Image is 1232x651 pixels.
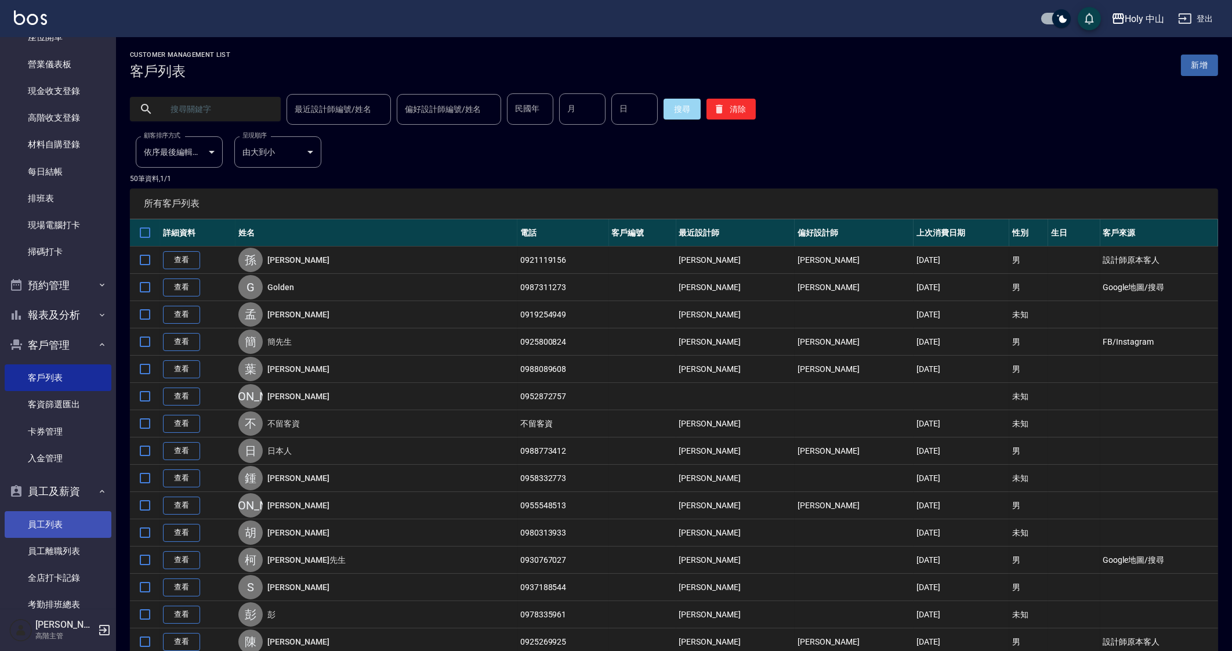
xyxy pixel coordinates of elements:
[267,500,329,511] a: [PERSON_NAME]
[238,357,263,381] div: 葉
[1009,492,1048,519] td: 男
[267,336,292,348] a: 簡先生
[238,302,263,327] div: 孟
[676,437,795,465] td: [PERSON_NAME]
[5,330,111,360] button: 客戶管理
[238,275,263,299] div: G
[267,390,329,402] a: [PERSON_NAME]
[163,551,200,569] a: 查看
[5,185,111,212] a: 排班表
[517,410,609,437] td: 不留客資
[238,466,263,490] div: 鍾
[795,492,914,519] td: [PERSON_NAME]
[517,574,609,601] td: 0937188544
[144,198,1204,209] span: 所有客戶列表
[163,469,200,487] a: 查看
[35,631,95,641] p: 高階主管
[517,219,609,247] th: 電話
[676,356,795,383] td: [PERSON_NAME]
[1009,274,1048,301] td: 男
[1009,437,1048,465] td: 男
[234,136,321,168] div: 由大到小
[163,524,200,542] a: 查看
[238,248,263,272] div: 孫
[163,415,200,433] a: 查看
[517,547,609,574] td: 0930767027
[267,363,329,375] a: [PERSON_NAME]
[14,10,47,25] img: Logo
[676,519,795,547] td: [PERSON_NAME]
[676,219,795,247] th: 最近設計師
[1009,301,1048,328] td: 未知
[676,410,795,437] td: [PERSON_NAME]
[1009,356,1048,383] td: 男
[517,301,609,328] td: 0919254949
[1009,219,1048,247] th: 性別
[517,601,609,628] td: 0978335961
[235,219,517,247] th: 姓名
[5,418,111,445] a: 卡券管理
[914,465,1009,492] td: [DATE]
[163,633,200,651] a: 查看
[5,476,111,507] button: 員工及薪資
[1181,55,1218,76] a: 新增
[5,591,111,618] a: 考勤排班總表
[517,328,609,356] td: 0925800824
[238,602,263,627] div: 彭
[795,356,914,383] td: [PERSON_NAME]
[795,274,914,301] td: [PERSON_NAME]
[1100,547,1218,574] td: Google地圖/搜尋
[5,565,111,591] a: 全店打卡記錄
[676,328,795,356] td: [PERSON_NAME]
[914,274,1009,301] td: [DATE]
[5,270,111,301] button: 預約管理
[163,251,200,269] a: 查看
[163,306,200,324] a: 查看
[130,51,230,59] h2: Customer Management List
[914,301,1009,328] td: [DATE]
[163,388,200,406] a: 查看
[1100,274,1218,301] td: Google地圖/搜尋
[1009,574,1048,601] td: 男
[160,219,235,247] th: 詳細資料
[676,465,795,492] td: [PERSON_NAME]
[130,63,230,79] h3: 客戶列表
[163,578,200,596] a: 查看
[163,606,200,624] a: 查看
[1009,247,1048,274] td: 男
[5,212,111,238] a: 現場電腦打卡
[517,492,609,519] td: 0955548513
[238,493,263,518] div: [PERSON_NAME]
[517,465,609,492] td: 0958332773
[1173,8,1218,30] button: 登出
[914,219,1009,247] th: 上次消費日期
[664,99,701,120] button: 搜尋
[914,328,1009,356] td: [DATE]
[5,364,111,391] a: 客戶列表
[795,328,914,356] td: [PERSON_NAME]
[162,93,271,125] input: 搜尋關鍵字
[795,247,914,274] td: [PERSON_NAME]
[5,300,111,330] button: 報表及分析
[5,238,111,265] a: 掃碼打卡
[35,619,95,631] h5: [PERSON_NAME]
[163,360,200,378] a: 查看
[136,136,223,168] div: 依序最後編輯時間
[267,554,345,566] a: [PERSON_NAME]先生
[5,538,111,565] a: 員工離職列表
[914,492,1009,519] td: [DATE]
[238,411,263,436] div: 不
[676,547,795,574] td: [PERSON_NAME]
[5,131,111,158] a: 材料自購登錄
[5,445,111,472] a: 入金管理
[914,356,1009,383] td: [DATE]
[238,575,263,599] div: S
[5,78,111,104] a: 現金收支登錄
[1009,465,1048,492] td: 未知
[1009,328,1048,356] td: 男
[1100,219,1218,247] th: 客戶來源
[1009,547,1048,574] td: 男
[1009,410,1048,437] td: 未知
[163,497,200,515] a: 查看
[267,281,294,293] a: Golden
